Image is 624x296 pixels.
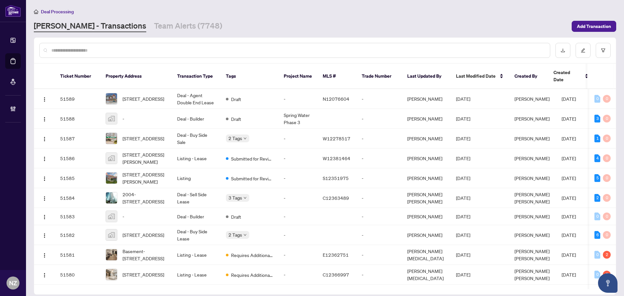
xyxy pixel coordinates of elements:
[42,156,47,161] img: Logo
[514,135,550,141] span: [PERSON_NAME]
[243,137,247,140] span: down
[603,154,611,162] div: 0
[106,269,117,280] img: thumbnail-img
[572,21,616,32] button: Add Transaction
[514,268,550,281] span: [PERSON_NAME] [PERSON_NAME]
[42,196,47,201] img: Logo
[39,94,50,104] button: Logo
[231,115,241,122] span: Draft
[106,133,117,144] img: thumbnail-img
[41,9,74,15] span: Deal Processing
[402,188,451,208] td: [PERSON_NAME] [PERSON_NAME]
[172,225,221,245] td: Deal - Buy Side Lease
[402,245,451,265] td: [PERSON_NAME][MEDICAL_DATA]
[123,191,167,205] span: 2004-[STREET_ADDRESS]
[172,168,221,188] td: Listing
[402,148,451,168] td: [PERSON_NAME]
[55,225,100,245] td: 51582
[172,129,221,148] td: Deal - Buy Side Sale
[594,271,600,278] div: 0
[9,278,17,288] span: NZ
[154,20,222,32] a: Team Alerts (7748)
[123,151,167,165] span: [STREET_ADDRESS][PERSON_NAME]
[106,229,117,240] img: thumbnail-img
[456,116,470,122] span: [DATE]
[603,271,611,278] div: 2
[509,64,548,89] th: Created By
[456,96,470,102] span: [DATE]
[323,272,349,277] span: C12366997
[594,231,600,239] div: 6
[100,64,172,89] th: Property Address
[562,96,576,102] span: [DATE]
[402,109,451,129] td: [PERSON_NAME]
[5,5,21,17] img: logo
[562,135,576,141] span: [DATE]
[514,175,550,181] span: [PERSON_NAME]
[55,129,100,148] td: 51587
[562,175,576,181] span: [DATE]
[514,232,550,238] span: [PERSON_NAME]
[39,193,50,203] button: Logo
[451,64,509,89] th: Last Modified Date
[402,265,451,285] td: [PERSON_NAME][MEDICAL_DATA]
[231,251,273,259] span: Requires Additional Docs
[456,175,470,181] span: [DATE]
[172,188,221,208] td: Deal - Sell Side Lease
[562,232,576,238] span: [DATE]
[55,208,100,225] td: 51583
[603,231,611,239] div: 0
[279,109,318,129] td: Spring Water Phase 3
[106,192,117,203] img: thumbnail-img
[123,171,167,185] span: [STREET_ADDRESS][PERSON_NAME]
[231,155,273,162] span: Submitted for Review
[318,64,357,89] th: MLS #
[514,213,550,219] span: [PERSON_NAME]
[357,89,402,109] td: -
[514,191,550,204] span: [PERSON_NAME] [PERSON_NAME]
[42,214,47,220] img: Logo
[596,43,611,58] button: filter
[123,135,164,142] span: [STREET_ADDRESS]
[456,72,496,80] span: Last Modified Date
[514,96,550,102] span: [PERSON_NAME]
[603,95,611,103] div: 0
[514,116,550,122] span: [PERSON_NAME]
[561,48,565,53] span: download
[562,155,576,161] span: [DATE]
[42,176,47,181] img: Logo
[601,48,605,53] span: filter
[562,252,576,258] span: [DATE]
[39,269,50,280] button: Logo
[576,43,591,58] button: edit
[106,113,117,124] img: thumbnail-img
[279,148,318,168] td: -
[456,213,470,219] span: [DATE]
[55,245,100,265] td: 51581
[123,248,167,262] span: Basement-[STREET_ADDRESS]
[39,230,50,240] button: Logo
[243,233,247,237] span: down
[562,116,576,122] span: [DATE]
[172,109,221,129] td: Deal - Builder
[55,148,100,168] td: 51586
[106,153,117,164] img: thumbnail-img
[42,136,47,142] img: Logo
[42,117,47,122] img: Logo
[594,174,600,182] div: 5
[456,135,470,141] span: [DATE]
[456,232,470,238] span: [DATE]
[603,212,611,220] div: 0
[123,271,164,278] span: [STREET_ADDRESS]
[323,252,349,258] span: E12362751
[172,89,221,109] td: Deal - Agent Double End Lease
[548,64,594,89] th: Created Date
[581,48,585,53] span: edit
[279,208,318,225] td: -
[357,188,402,208] td: -
[594,95,600,103] div: 0
[243,196,247,199] span: down
[402,64,451,89] th: Last Updated By
[402,208,451,225] td: [PERSON_NAME]
[221,64,279,89] th: Tags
